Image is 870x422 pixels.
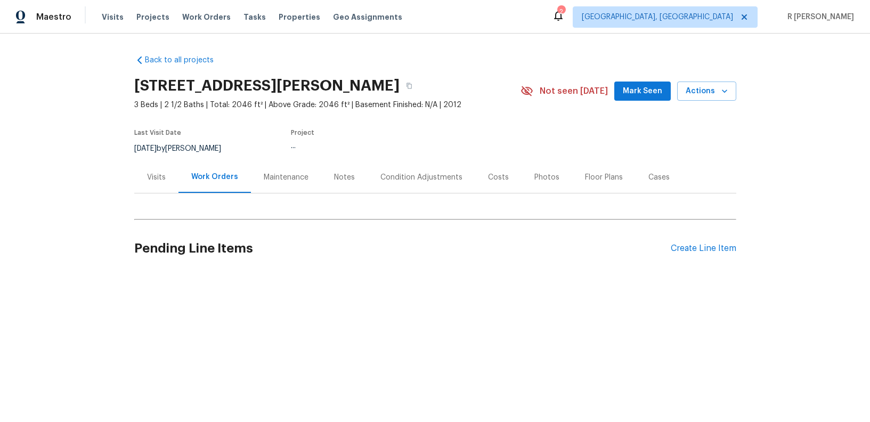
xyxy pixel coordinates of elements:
span: Project [291,129,314,136]
span: Actions [686,85,728,98]
span: Mark Seen [623,85,662,98]
span: Work Orders [182,12,231,22]
div: Notes [334,172,355,183]
span: Projects [136,12,169,22]
button: Copy Address [400,76,419,95]
div: Create Line Item [671,244,736,254]
button: Actions [677,82,736,101]
div: ... [291,142,495,150]
span: Properties [279,12,320,22]
div: Costs [488,172,509,183]
div: Cases [648,172,670,183]
span: Maestro [36,12,71,22]
div: Maintenance [264,172,308,183]
span: Last Visit Date [134,129,181,136]
div: Work Orders [191,172,238,182]
span: [DATE] [134,145,157,152]
div: by [PERSON_NAME] [134,142,234,155]
span: 3 Beds | 2 1/2 Baths | Total: 2046 ft² | Above Grade: 2046 ft² | Basement Finished: N/A | 2012 [134,100,521,110]
span: Not seen [DATE] [540,86,608,96]
span: R [PERSON_NAME] [783,12,854,22]
h2: [STREET_ADDRESS][PERSON_NAME] [134,80,400,91]
a: Back to all projects [134,55,237,66]
span: Geo Assignments [333,12,402,22]
span: Visits [102,12,124,22]
span: Tasks [243,13,266,21]
div: Condition Adjustments [380,172,462,183]
div: 2 [557,6,565,17]
div: Floor Plans [585,172,623,183]
div: Photos [534,172,559,183]
div: Visits [147,172,166,183]
h2: Pending Line Items [134,224,671,273]
button: Mark Seen [614,82,671,101]
span: [GEOGRAPHIC_DATA], [GEOGRAPHIC_DATA] [582,12,733,22]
